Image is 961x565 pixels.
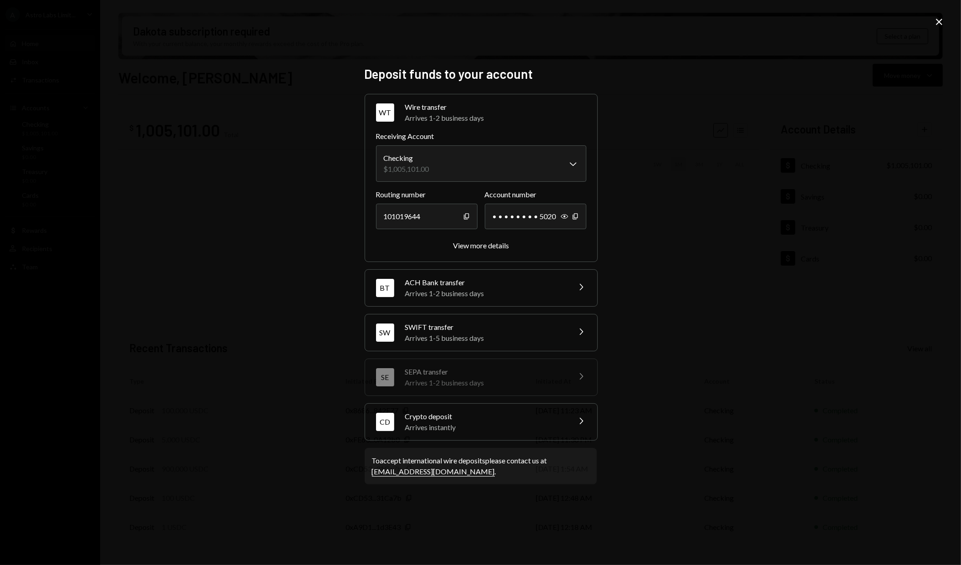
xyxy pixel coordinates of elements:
[405,322,564,333] div: SWIFT transfer
[405,411,564,422] div: Crypto deposit
[485,204,586,229] div: • • • • • • • • 5020
[365,404,597,440] button: CDCrypto depositArrives instantly
[376,324,394,342] div: SW
[365,65,597,83] h2: Deposit funds to your account
[376,131,586,142] label: Receiving Account
[372,467,495,477] a: [EMAIL_ADDRESS][DOMAIN_NAME]
[485,189,586,200] label: Account number
[376,131,586,251] div: WTWire transferArrives 1-2 business days
[405,288,564,299] div: Arrives 1-2 business days
[405,422,564,433] div: Arrives instantly
[372,455,590,477] div: To accept international wire deposits please contact us at .
[405,277,564,288] div: ACH Bank transfer
[405,333,564,344] div: Arrives 1-5 business days
[365,314,597,351] button: SWSWIFT transferArrives 1-5 business days
[376,413,394,431] div: CD
[453,241,509,251] button: View more details
[376,204,478,229] div: 101019644
[405,102,586,113] div: Wire transfer
[365,270,597,306] button: BTACH Bank transferArrives 1-2 business days
[376,279,394,297] div: BT
[405,377,564,388] div: Arrives 1-2 business days
[365,94,597,131] button: WTWire transferArrives 1-2 business days
[365,359,597,395] button: SESEPA transferArrives 1-2 business days
[405,366,564,377] div: SEPA transfer
[376,103,394,122] div: WT
[376,145,586,182] button: Receiving Account
[376,368,394,386] div: SE
[405,113,586,123] div: Arrives 1-2 business days
[376,189,478,200] label: Routing number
